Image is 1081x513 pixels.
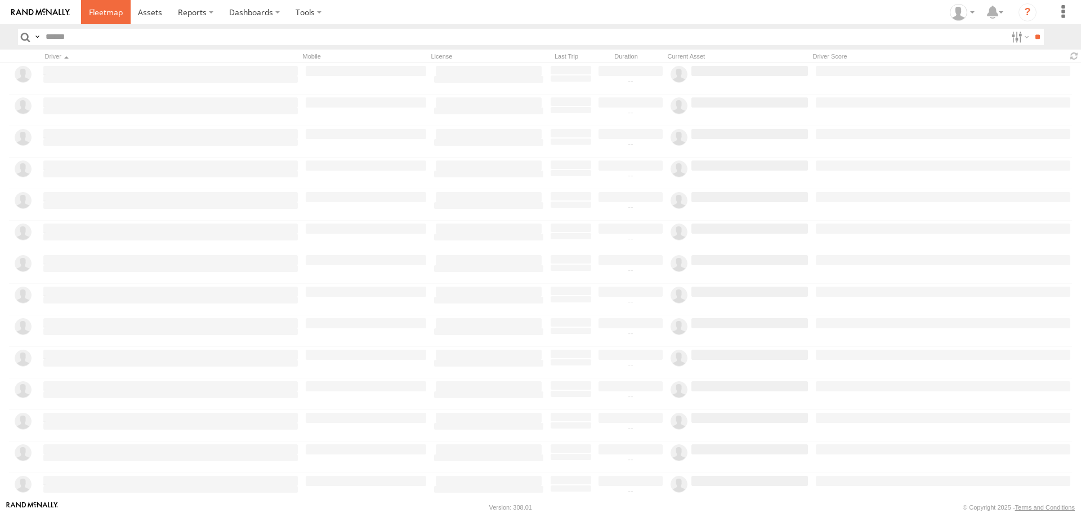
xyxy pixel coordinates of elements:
div: Version: 308.01 [489,504,532,511]
div: Duration [592,51,660,62]
div: Driver Score [810,51,1063,62]
div: Click to Sort [42,51,295,62]
div: Mobile [300,51,423,62]
div: License [428,51,540,62]
label: Search Filter Options [1007,29,1031,45]
img: rand-logo.svg [11,8,70,16]
a: Terms and Conditions [1015,504,1075,511]
a: Visit our Website [6,502,58,513]
div: Ismail Elayodath [946,4,979,21]
div: © Copyright 2025 - [963,504,1075,511]
label: Search Query [33,29,42,45]
div: Current Asset [664,51,805,62]
i: ? [1019,3,1037,21]
span: Refresh [1067,51,1081,61]
div: Last Trip [545,51,588,62]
